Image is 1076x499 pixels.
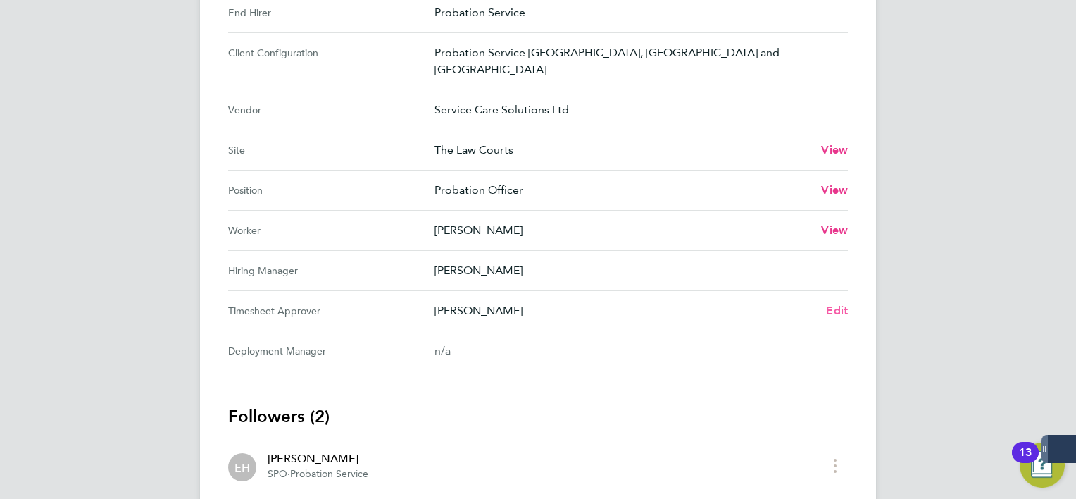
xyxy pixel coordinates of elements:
[821,182,848,199] a: View
[826,302,848,319] a: Edit
[434,262,837,279] p: [PERSON_NAME]
[228,343,434,359] div: Deployment Manager
[290,468,368,480] span: Probation Service
[822,455,848,476] button: timesheet menu
[228,453,256,481] div: Emma Hudson
[1019,452,1032,471] div: 13
[268,450,368,467] div: [PERSON_NAME]
[228,222,434,239] div: Worker
[228,101,434,118] div: Vendor
[228,142,434,159] div: Site
[1020,443,1065,488] button: Open Resource Center, 13 new notifications
[434,182,810,199] p: Probation Officer
[434,222,810,239] p: [PERSON_NAME]
[234,460,250,475] span: EH
[826,304,848,317] span: Edit
[821,223,848,237] span: View
[434,142,810,159] p: The Law Courts
[228,302,434,319] div: Timesheet Approver
[821,222,848,239] a: View
[434,101,837,118] p: Service Care Solutions Ltd
[228,262,434,279] div: Hiring Manager
[268,468,287,480] span: SPO
[228,4,434,21] div: End Hirer
[287,468,290,480] span: ·
[821,143,848,156] span: View
[434,44,837,78] p: Probation Service [GEOGRAPHIC_DATA], [GEOGRAPHIC_DATA] and [GEOGRAPHIC_DATA]
[434,343,825,359] div: n/a
[228,405,848,428] h3: Followers (2)
[228,44,434,78] div: Client Configuration
[821,183,848,197] span: View
[821,142,848,159] a: View
[434,4,837,21] p: Probation Service
[434,302,815,319] p: [PERSON_NAME]
[228,182,434,199] div: Position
